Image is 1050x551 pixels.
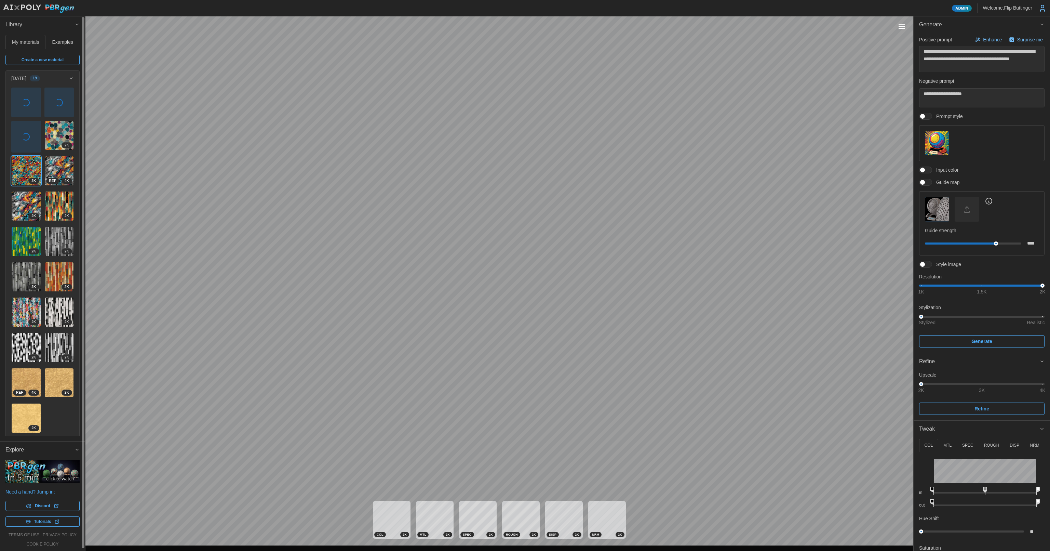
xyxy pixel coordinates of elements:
img: Prompt style [925,131,949,155]
a: iecyeKwEPGIrhUznKCy52K [44,191,74,221]
a: UPrwIZQ3srHGyldRfigD2K [44,297,74,327]
p: Enhance [983,36,1003,43]
p: Resolution [919,273,1045,280]
button: Generate [919,335,1045,347]
a: si5iKmvslrvcXuwPrPaw2K [44,262,74,292]
a: kzoPkBQVTyI1T9GmOOFB4KREF [44,156,74,186]
span: 2 K [65,319,69,325]
a: terms of use [9,532,39,538]
p: MTL [943,443,952,448]
span: 2 K [31,319,36,325]
p: COL [924,443,933,448]
a: cookie policy [26,541,58,547]
p: Need a hand? Jump in: [5,488,80,495]
p: Positive prompt [919,36,952,43]
a: privacy policy [43,532,77,538]
span: 2 K [31,249,36,254]
p: Surprise me [1017,36,1044,43]
span: Input color [932,167,958,173]
span: 2 K [65,143,69,148]
img: 20lTlZ7hyHt2HOaoPrxY [12,298,41,327]
span: Tweak [919,421,1039,437]
a: 20lTlZ7hyHt2HOaoPrxY2K [11,297,41,327]
button: Guide map [925,197,949,221]
a: Tutorials [5,516,80,527]
img: 4RdmDucovqkPRYlny9ll [12,262,41,291]
a: 4RdmDucovqkPRYlny9ll2K [11,262,41,292]
p: SPEC [962,443,973,448]
span: 2 K [31,213,36,219]
img: u1Nd0JVX4GfoNzlhegWU [45,333,74,362]
span: Explore [5,442,75,458]
span: 2 K [65,213,69,219]
p: DISP [1010,443,1019,448]
span: 2 K [65,390,69,395]
p: Welcome, Flip Buttinger [983,4,1032,11]
span: Library [5,16,75,33]
span: 4 K [31,390,36,395]
span: 2 K [489,532,493,537]
img: UPrwIZQ3srHGyldRfigD [45,298,74,327]
span: REF [49,178,56,184]
div: Refine [919,357,1039,366]
img: nxTws9q95bnwVgj0GxCP [12,333,41,362]
p: My materials [12,39,39,45]
img: Q2bigxQxsmf5Tbm5PTRs [45,121,74,150]
span: 2 K [31,355,36,360]
button: Enhance [973,35,1004,44]
img: si5iKmvslrvcXuwPrPaw [45,262,74,291]
p: Guide strength [925,227,1039,234]
span: Tutorials [34,517,51,526]
span: 4 K [65,178,69,184]
span: SPEC [463,532,472,537]
img: PBRgen explained in 5 minutes [5,460,80,483]
p: out [919,502,928,508]
img: NQcrCe3uhKANDmpweHv1 [12,368,41,397]
span: Generate [919,16,1039,33]
a: xymL37ZgdEFcAlF25tSR2K [44,227,74,257]
a: IjjllujlDCIYvmiCoIUX2K [11,227,41,257]
span: 19 [33,76,37,81]
p: [DATE] [11,75,26,82]
span: Style image [932,261,961,268]
a: Create a new material [5,55,80,65]
span: Create a new material [22,55,64,65]
a: xAmNMeo7VMxJAXYXDDcP2K [11,403,41,433]
img: iecyeKwEPGIrhUznKCy5 [45,192,74,221]
button: Refine [914,353,1050,370]
span: MTL [420,532,426,537]
span: NRM [592,532,599,537]
span: Prompt style [932,113,963,120]
a: NQcrCe3uhKANDmpweHv14KREF [11,368,41,398]
a: Q2bigxQxsmf5Tbm5PTRs2K [44,121,74,150]
button: Tweak [914,421,1050,437]
span: 2 K [403,532,407,537]
div: Refine [914,370,1050,420]
span: Refine [974,403,989,415]
span: COL [377,532,383,537]
span: 2 K [65,284,69,290]
img: BbRnjX8xtXViQdYBavDs [12,192,41,221]
img: gEu6sFs3P0ZeVuYhE37x [45,368,74,397]
span: 2 K [575,532,579,537]
span: DISP [549,532,556,537]
p: in [919,490,928,496]
a: BbRnjX8xtXViQdYBavDs2K [11,191,41,221]
span: 2 K [618,532,622,537]
button: Refine [919,403,1045,415]
button: [DATE]19 [6,71,79,86]
span: 2 K [31,425,36,431]
p: Upscale [919,371,1045,378]
img: uDvZoHT9roF9WRhvmcxC [12,156,41,185]
span: 2 K [31,178,36,184]
span: Guide map [932,179,959,186]
img: xymL37ZgdEFcAlF25tSR [45,227,74,256]
span: 2 K [31,284,36,290]
p: Stylization [919,304,1045,311]
img: IjjllujlDCIYvmiCoIUX [12,227,41,256]
button: Generate [914,16,1050,33]
p: Negative prompt [919,78,1045,84]
span: 2 K [65,355,69,360]
span: Examples [52,40,73,44]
